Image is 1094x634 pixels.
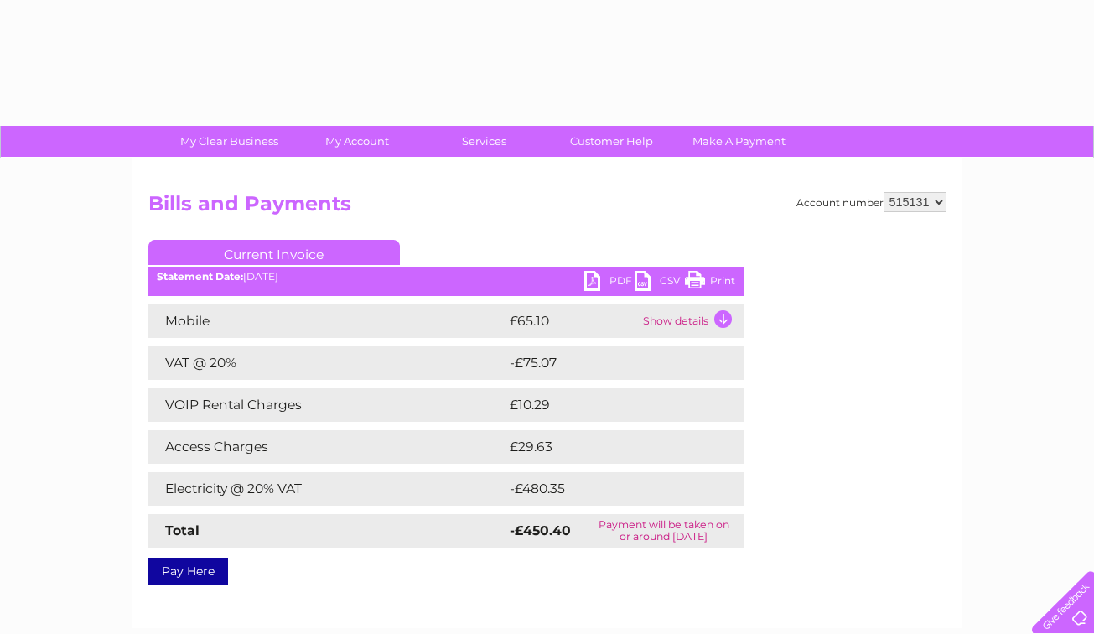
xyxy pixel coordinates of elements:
[157,270,243,283] b: Statement Date:
[510,522,571,538] strong: -£450.40
[148,472,506,506] td: Electricity @ 20% VAT
[506,388,708,422] td: £10.29
[148,192,946,224] h2: Bills and Payments
[584,271,635,295] a: PDF
[415,126,553,157] a: Services
[506,430,710,464] td: £29.63
[635,271,685,295] a: CSV
[148,430,506,464] td: Access Charges
[148,240,400,265] a: Current Invoice
[148,346,506,380] td: VAT @ 20%
[639,304,744,338] td: Show details
[670,126,808,157] a: Make A Payment
[506,472,716,506] td: -£480.35
[288,126,426,157] a: My Account
[148,304,506,338] td: Mobile
[796,192,946,212] div: Account number
[160,126,298,157] a: My Clear Business
[542,126,681,157] a: Customer Help
[506,304,639,338] td: £65.10
[165,522,200,538] strong: Total
[685,271,735,295] a: Print
[148,271,744,283] div: [DATE]
[148,558,228,585] a: Pay Here
[584,514,743,548] td: Payment will be taken on or around [DATE]
[148,388,506,422] td: VOIP Rental Charges
[506,346,713,380] td: -£75.07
